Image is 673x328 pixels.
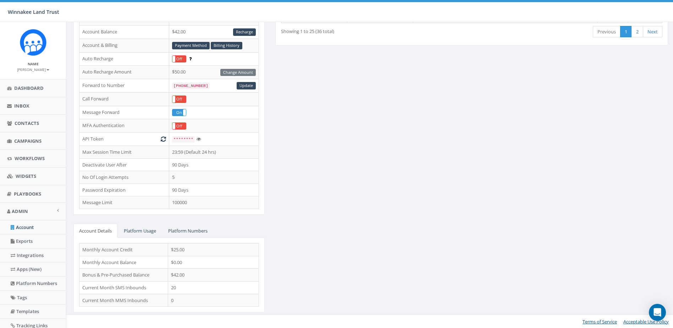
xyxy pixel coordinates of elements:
[168,281,259,294] td: 20
[161,137,166,141] i: Generate New Token
[631,26,643,38] a: 2
[79,92,169,106] td: Call Forward
[169,196,259,209] td: 100000
[17,66,49,72] a: [PERSON_NAME]
[643,26,662,38] a: Next
[169,184,259,196] td: 90 Days
[15,120,39,126] span: Contacts
[17,67,49,72] small: [PERSON_NAME]
[168,294,259,307] td: 0
[79,294,168,307] td: Current Month MMS Inbounds
[79,281,168,294] td: Current Month SMS Inbounds
[79,244,168,256] td: Monthly Account Credit
[169,146,259,158] td: 23:59 (Default 24 hrs)
[16,173,36,179] span: Widgets
[172,56,186,62] label: Off
[79,79,169,93] td: Forward to Number
[168,269,259,281] td: $42.00
[593,26,620,38] a: Previous
[172,109,186,116] div: OnOff
[172,96,186,103] label: Off
[79,52,169,66] td: Auto Recharge
[28,61,39,66] small: Name
[79,184,169,196] td: Password Expiration
[172,83,210,89] code: [PHONE_NUMBER]
[169,158,259,171] td: 90 Days
[79,119,169,133] td: MFA Authentication
[211,42,242,49] a: Billing History
[172,42,210,49] a: Payment Method
[172,109,186,116] label: On
[79,146,169,158] td: Max Session Time Limit
[79,26,169,39] td: Account Balance
[237,82,256,89] a: Update
[172,123,186,130] label: Off
[14,85,44,91] span: Dashboard
[14,138,42,144] span: Campaigns
[583,318,617,325] a: Terms of Service
[623,318,669,325] a: Acceptable Use Policy
[79,269,168,281] td: Bonus & Pre-Purchased Balance
[15,155,45,162] span: Workflows
[79,171,169,184] td: No Of Login Attempts
[14,103,29,109] span: Inbox
[20,29,46,56] img: Rally_Corp_Icon.png
[79,158,169,171] td: Deactivate User After
[79,133,169,146] td: API Token
[233,28,256,36] a: Recharge
[118,224,162,238] a: Platform Usage
[79,256,168,269] td: Monthly Account Balance
[8,9,59,15] span: Winnakee Land Trust
[649,304,666,321] div: Open Intercom Messenger
[172,122,186,130] div: OnOff
[162,224,213,238] a: Platform Numbers
[168,244,259,256] td: $25.00
[620,26,632,38] a: 1
[281,25,434,35] div: Showing 1 to 25 (36 total)
[79,196,169,209] td: Message Limit
[168,256,259,269] td: $0.00
[169,171,259,184] td: 5
[169,66,259,79] td: $50.00
[79,39,169,52] td: Account & Billing
[14,191,41,197] span: Playbooks
[172,95,186,103] div: OnOff
[169,26,259,39] td: $42.00
[12,208,28,214] span: Admin
[172,55,186,63] div: OnOff
[79,106,169,119] td: Message Forward
[189,55,192,62] span: Enable to prevent campaign failure.
[73,224,117,238] a: Account Details
[79,66,169,79] td: Auto Recharge Amount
